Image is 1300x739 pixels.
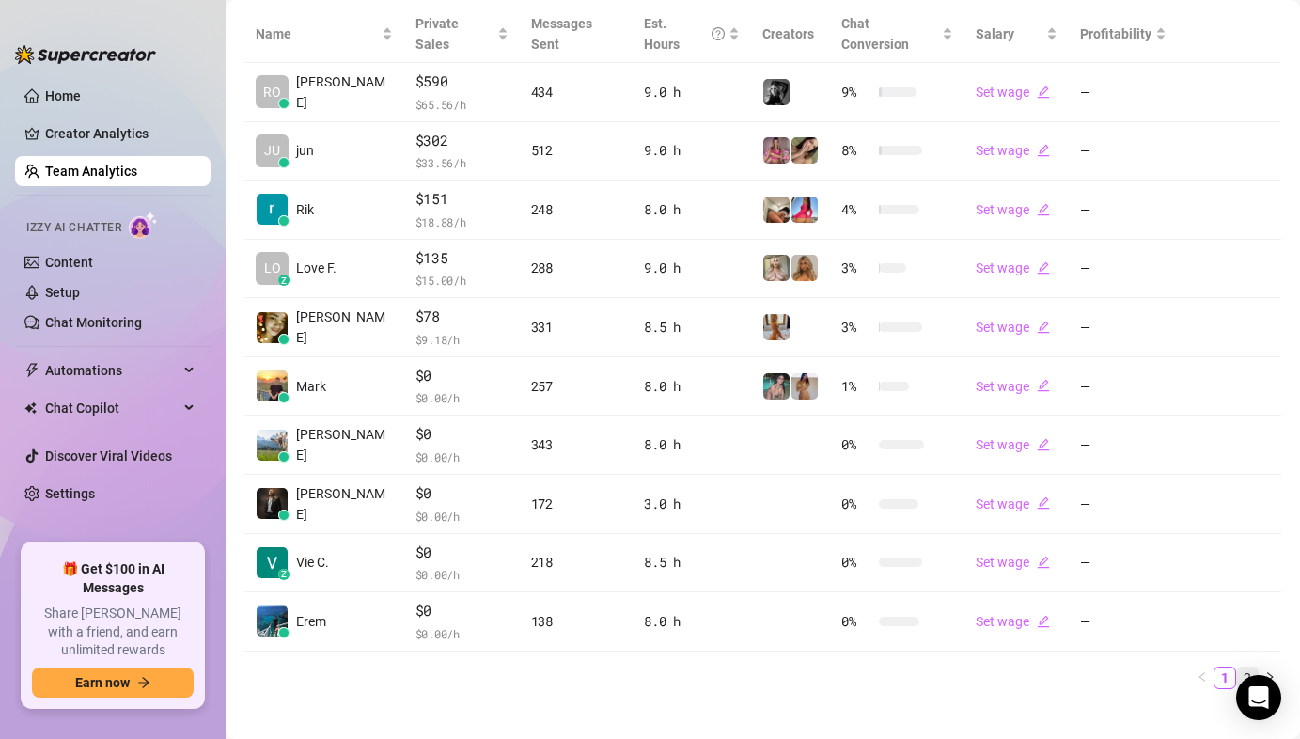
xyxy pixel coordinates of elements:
span: $ 0.00 /h [415,565,509,584]
li: Previous Page [1191,667,1214,689]
span: 🎁 Get $100 in AI Messages [32,560,194,597]
span: edit [1037,438,1050,451]
span: $ 0.00 /h [415,448,509,466]
span: Profitability [1080,26,1151,41]
th: Name [244,6,404,63]
img: Mocha (VIP) [791,137,818,164]
span: Love F. [296,258,337,278]
div: 9.0 h [644,82,740,102]
td: — [1069,298,1178,357]
div: 8.5 h [644,317,740,338]
div: 331 [531,317,621,338]
div: 8.0 h [644,376,740,397]
span: Chat Conversion [841,16,909,52]
span: RO [263,82,281,102]
span: $151 [415,188,509,211]
div: 172 [531,494,621,514]
span: Name [256,24,378,44]
div: 3.0 h [644,494,740,514]
a: Set wageedit [976,379,1050,394]
span: edit [1037,556,1050,569]
img: Dominique luis … [257,488,288,519]
td: — [1069,122,1178,181]
div: 257 [531,376,621,397]
span: jun [296,140,314,161]
img: Anjely Luna [257,430,288,461]
span: $0 [415,482,509,505]
td: — [1069,181,1178,240]
div: 218 [531,552,621,573]
img: Vie Castillo [257,547,288,578]
img: Celine (VIP) [763,314,790,340]
span: Chat Copilot [45,393,179,423]
img: Erem [257,605,288,637]
div: 138 [531,611,621,632]
span: $590 [415,71,509,93]
td: — [1069,475,1178,534]
span: $ 0.00 /h [415,388,509,407]
span: 1 % [841,376,871,397]
li: Next Page [1259,667,1281,689]
div: 9.0 h [644,140,740,161]
span: $ 0.00 /h [415,507,509,526]
div: z [278,275,290,286]
div: 8.0 h [644,611,740,632]
span: thunderbolt [24,363,39,378]
span: 0 % [841,494,871,514]
a: Settings [45,486,95,501]
a: Set wageedit [976,85,1050,100]
span: 8 % [841,140,871,161]
div: 8.5 h [644,552,740,573]
img: MJaee (VIP) [763,373,790,400]
td: — [1069,240,1178,299]
span: [PERSON_NAME] [296,307,393,348]
li: 2 [1236,667,1259,689]
span: 0 % [841,552,871,573]
img: Maddie (VIP) [791,197,818,223]
td: — [1069,592,1178,652]
button: right [1259,667,1281,689]
span: $78 [415,306,509,328]
button: left [1191,667,1214,689]
th: Creators [751,6,830,63]
span: edit [1037,496,1050,510]
span: 4 % [841,199,871,220]
a: Set wageedit [976,320,1050,335]
span: $135 [415,247,509,270]
span: Vie C. [296,552,329,573]
span: Salary [976,26,1014,41]
span: 3 % [841,317,871,338]
span: Messages Sent [531,16,592,52]
a: 1 [1214,668,1235,688]
div: 512 [531,140,621,161]
span: $0 [415,542,509,564]
a: 2 [1237,668,1258,688]
span: [PERSON_NAME] [296,424,393,465]
span: $0 [415,365,509,387]
td: — [1069,63,1178,122]
span: edit [1037,321,1050,334]
a: Set wageedit [976,614,1050,629]
span: $ 15.00 /h [415,271,509,290]
span: 0 % [841,611,871,632]
img: Kennedy (VIP) [763,79,790,105]
a: Home [45,88,81,103]
td: — [1069,357,1178,417]
span: $ 33.56 /h [415,153,509,172]
span: $ 18.88 /h [415,212,509,231]
div: 434 [531,82,621,102]
img: Chloe (VIP) [763,197,790,223]
a: Set wageedit [976,260,1050,275]
span: edit [1037,615,1050,628]
span: edit [1037,144,1050,157]
span: Rik [296,199,314,220]
span: edit [1037,86,1050,99]
span: LO [264,258,281,278]
a: Setup [45,285,80,300]
a: Set wageedit [976,437,1050,452]
img: Chat Copilot [24,401,37,415]
span: [PERSON_NAME] [296,71,393,113]
span: 0 % [841,434,871,455]
img: Mark [257,370,288,401]
img: Tabby (VIP) [763,137,790,164]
